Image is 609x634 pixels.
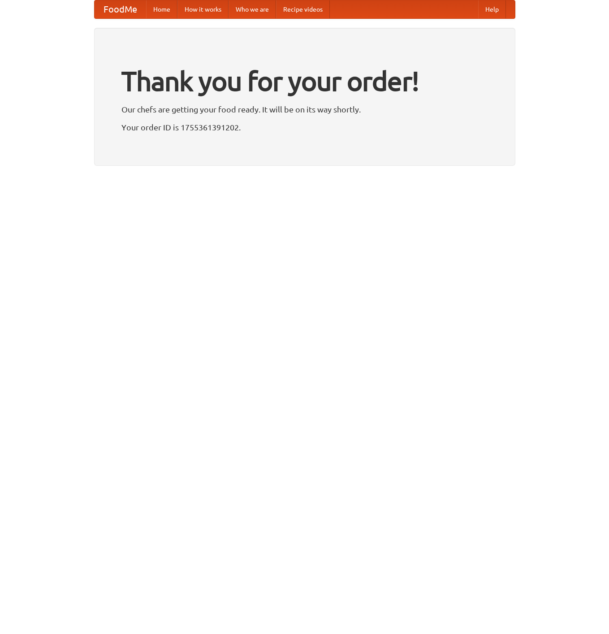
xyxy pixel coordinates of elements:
p: Your order ID is 1755361391202. [121,121,488,134]
a: Home [146,0,177,18]
h1: Thank you for your order! [121,60,488,103]
a: Who we are [229,0,276,18]
p: Our chefs are getting your food ready. It will be on its way shortly. [121,103,488,116]
a: How it works [177,0,229,18]
a: Help [478,0,506,18]
a: FoodMe [95,0,146,18]
a: Recipe videos [276,0,330,18]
